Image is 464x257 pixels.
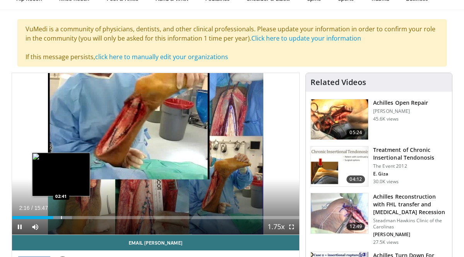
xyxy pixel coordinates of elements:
[373,218,447,230] p: Steadman Hawkins Clinic of the Carolinas
[31,205,33,211] span: /
[27,219,43,235] button: Mute
[268,219,284,235] button: Playback Rate
[373,231,447,238] p: [PERSON_NAME]
[251,34,361,43] a: Click here to update your information
[310,146,447,187] a: 04:12 Treatment of Chronic Insertional Tendonosis The Event 2012 E. Giza 30.0K views
[284,219,299,235] button: Fullscreen
[12,73,299,235] video-js: Video Player
[373,99,428,107] h3: Achilles Open Repair
[12,219,27,235] button: Pause
[95,53,228,61] a: click here to manually edit your organizations
[373,163,447,169] p: The Event 2012
[12,216,299,219] div: Progress Bar
[373,179,399,185] p: 30.0K views
[373,146,447,162] h3: Treatment of Chronic Insertional Tendonosis
[311,193,368,233] img: ASqSTwfBDudlPt2X4xMDoxOjA4MTsiGN.150x105_q85_crop-smart_upscale.jpg
[12,235,299,250] a: Email [PERSON_NAME]
[34,205,48,211] span: 15:47
[19,205,29,211] span: 2:16
[310,193,447,245] a: 12:49 Achilles Reconstruction with FHL transfer and [MEDICAL_DATA] Recession Steadman Hawkins Cli...
[311,146,368,187] img: O0cEsGv5RdudyPNn4xMDoxOmtxOwKG7D_1.150x105_q85_crop-smart_upscale.jpg
[373,193,447,216] h3: Achilles Reconstruction with FHL transfer and [MEDICAL_DATA] Recession
[32,153,90,196] img: image.jpeg
[346,175,365,183] span: 04:12
[373,239,399,245] p: 27.5K views
[373,171,447,177] p: E. Giza
[310,99,447,140] a: 05:24 Achilles Open Repair [PERSON_NAME] 45.6K views
[346,223,365,230] span: 12:49
[310,78,366,87] h4: Related Videos
[346,129,365,136] span: 05:24
[373,116,399,122] p: 45.6K views
[373,108,428,114] p: [PERSON_NAME]
[17,19,447,66] div: VuMedi is a community of physicians, dentists, and other clinical professionals. Please update yo...
[311,99,368,140] img: Achilles_open_repai_100011708_1.jpg.150x105_q85_crop-smart_upscale.jpg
